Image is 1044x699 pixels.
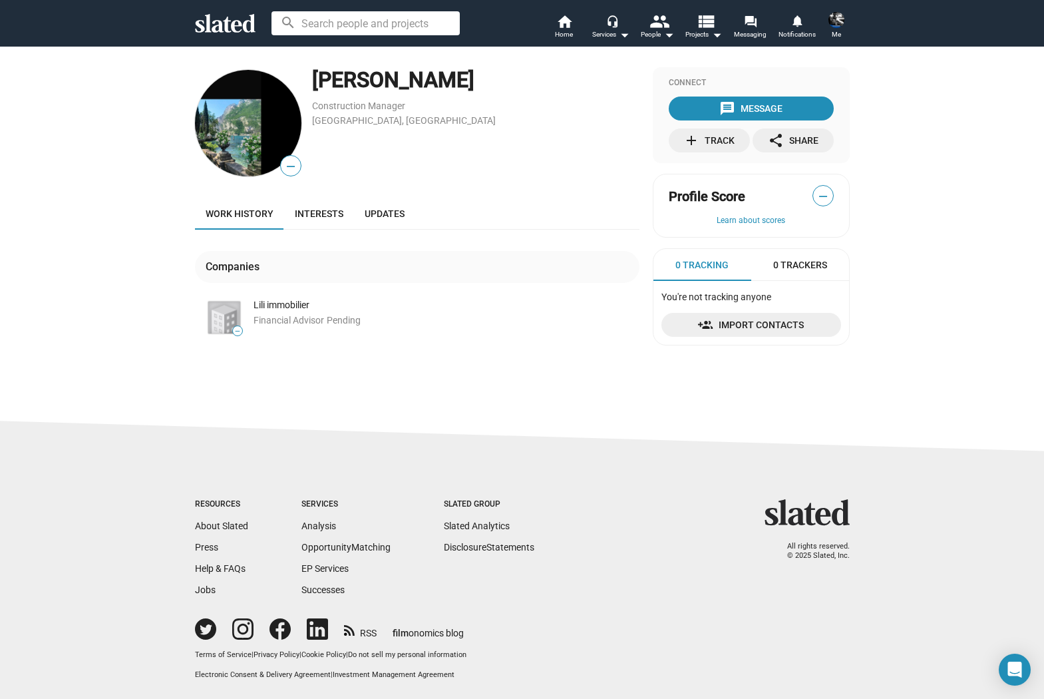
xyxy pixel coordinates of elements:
div: Message [719,97,783,120]
p: All rights reserved. © 2025 Slated, Inc. [773,542,850,561]
a: Notifications [774,13,820,43]
button: Sean SkeltonMe [820,9,852,44]
mat-icon: forum [744,15,757,27]
button: Learn about scores [669,216,834,226]
span: | [252,650,254,659]
span: 0 Trackers [773,259,827,272]
a: OpportunityMatching [301,542,391,553]
input: Search people and projects [271,11,460,35]
mat-icon: add [683,132,699,148]
a: Construction Manager [312,101,405,111]
a: RSS [344,619,377,640]
a: Home [541,13,588,43]
mat-icon: view_list [695,11,715,31]
span: Messaging [734,27,767,43]
div: Companies [206,260,265,274]
span: | [331,670,333,679]
a: Press [195,542,218,553]
span: Updates [365,208,405,219]
span: Projects [685,27,722,43]
span: — [813,188,833,205]
a: About Slated [195,521,248,531]
mat-icon: message [719,101,735,116]
a: Investment Management Agreement [333,670,454,679]
button: Services [588,13,634,43]
a: Work history [195,198,284,230]
span: 0 Tracking [675,259,729,272]
div: Slated Group [444,499,534,510]
button: Share [753,128,834,152]
a: Privacy Policy [254,650,299,659]
a: Slated Analytics [444,521,510,531]
button: People [634,13,681,43]
a: Terms of Service [195,650,252,659]
a: Messaging [727,13,774,43]
span: Import Contacts [672,313,830,337]
img: Sean Skelton [828,12,844,28]
mat-icon: arrow_drop_down [616,27,632,43]
div: People [641,27,674,43]
a: Analysis [301,521,336,531]
span: | [299,650,301,659]
span: Profile Score [669,188,745,206]
a: Successes [301,584,345,595]
button: Projects [681,13,727,43]
span: Work history [206,208,273,219]
a: filmonomics blog [393,616,464,640]
div: Connect [669,78,834,89]
mat-icon: notifications [790,14,803,27]
mat-icon: people [649,11,668,31]
a: Import Contacts [661,313,841,337]
div: Lili immobilier [254,299,639,312]
div: [PERSON_NAME] [312,66,639,95]
button: Do not sell my personal information [348,650,466,660]
span: Interests [295,208,343,219]
img: Alexandre berger [195,70,301,176]
img: Lili immobilier [208,302,240,334]
mat-icon: arrow_drop_down [661,27,677,43]
span: film [393,628,409,638]
span: — [281,158,301,175]
div: Services [592,27,629,43]
span: Notifications [779,27,816,43]
a: Help & FAQs [195,563,246,574]
span: Financial Advisor [254,315,324,326]
span: You're not tracking anyone [661,292,771,302]
a: Updates [354,198,415,230]
span: Home [555,27,573,43]
a: EP Services [301,563,349,574]
div: Open Intercom Messenger [999,654,1031,686]
button: Message [669,97,834,120]
a: Cookie Policy [301,650,346,659]
a: Electronic Consent & Delivery Agreement [195,670,331,679]
span: | [346,650,348,659]
mat-icon: share [768,132,784,148]
a: Jobs [195,584,216,595]
span: Me [832,27,841,43]
button: Track [669,128,750,152]
a: DisclosureStatements [444,542,534,553]
mat-icon: home [556,13,572,29]
span: Pending [327,315,361,326]
span: — [233,328,242,335]
div: Services [301,499,391,510]
div: Track [683,128,735,152]
mat-icon: headset_mic [606,15,618,27]
a: [GEOGRAPHIC_DATA], [GEOGRAPHIC_DATA] [312,115,496,126]
div: Resources [195,499,248,510]
mat-icon: arrow_drop_down [709,27,725,43]
a: Interests [284,198,354,230]
div: Share [768,128,818,152]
